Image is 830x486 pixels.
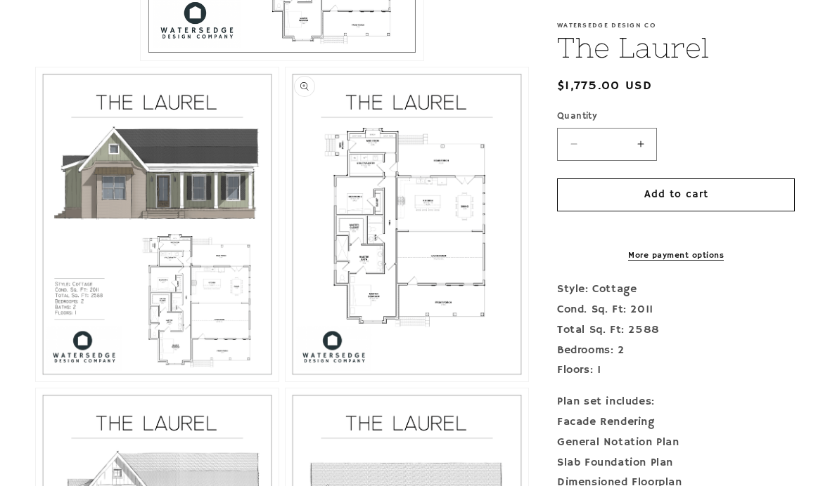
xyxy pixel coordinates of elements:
p: Style: Cottage Cond. Sq. Ft: 2011 Total Sq. Ft: 2588 Bedrooms: 2 Floors: 1 [557,280,795,381]
label: Quantity [557,110,795,124]
a: More payment options [557,249,795,262]
div: General Notation Plan [557,433,795,453]
h1: The Laurel [557,29,795,66]
span: $1,775.00 USD [557,77,652,96]
p: Watersedge Design Co [557,21,795,29]
button: Add to cart [557,178,795,211]
div: Facade Rendering [557,412,795,433]
div: Slab Foundation Plan [557,453,795,473]
div: Plan set includes: [557,392,795,412]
